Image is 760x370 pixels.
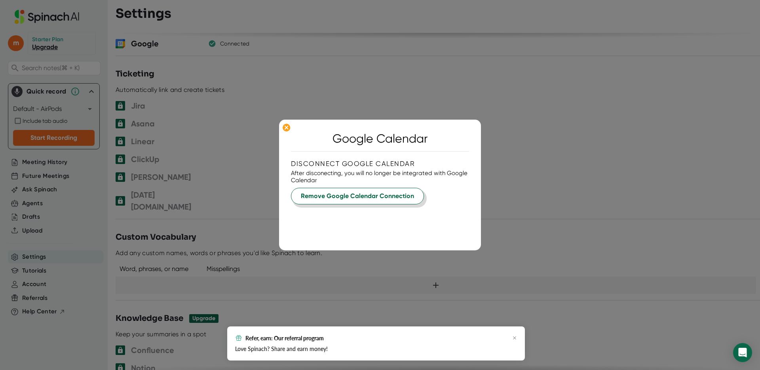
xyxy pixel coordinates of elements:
div: Open Intercom Messenger [733,343,752,362]
div: Disconnect Google Calendar [291,160,469,168]
div: Google Calendar [332,132,427,145]
span: Remove Google Calendar Connection [301,191,414,201]
button: Remove Google Calendar Connection [291,188,424,204]
div: After disconecting, you will no longer be integrated with Google Calendar [291,170,469,184]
